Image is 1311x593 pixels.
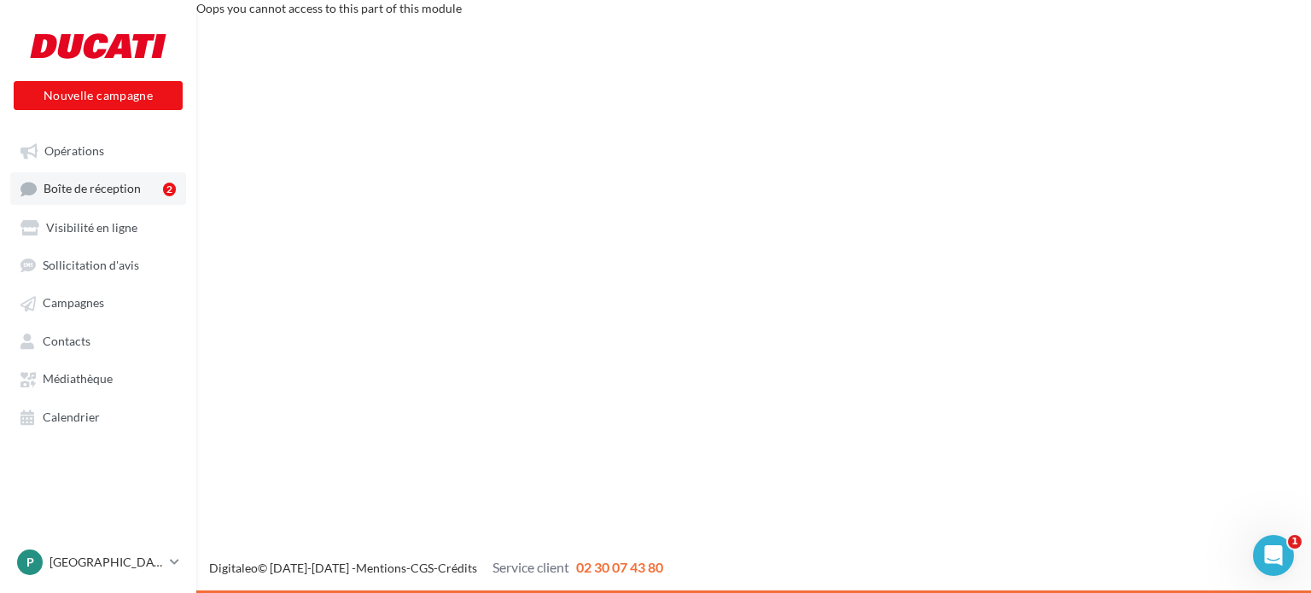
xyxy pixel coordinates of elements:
[43,296,104,311] span: Campagnes
[10,135,186,166] a: Opérations
[10,212,186,242] a: Visibilité en ligne
[1288,535,1302,549] span: 1
[438,561,477,575] a: Crédits
[576,559,663,575] span: 02 30 07 43 80
[1253,535,1294,576] iframe: Intercom live chat
[356,561,406,575] a: Mentions
[43,258,139,272] span: Sollicitation d'avis
[163,183,176,196] div: 2
[44,182,141,196] span: Boîte de réception
[196,1,462,15] span: Oops you cannot access to this part of this module
[10,172,186,204] a: Boîte de réception2
[26,554,34,571] span: P
[209,561,663,575] span: © [DATE]-[DATE] - - -
[14,546,183,578] a: P [GEOGRAPHIC_DATA]
[14,81,183,110] button: Nouvelle campagne
[10,249,186,280] a: Sollicitation d'avis
[43,410,100,424] span: Calendrier
[50,554,163,571] p: [GEOGRAPHIC_DATA]
[492,559,569,575] span: Service client
[43,372,113,387] span: Médiathèque
[10,287,186,317] a: Campagnes
[44,143,104,158] span: Opérations
[10,325,186,356] a: Contacts
[43,334,90,348] span: Contacts
[411,561,434,575] a: CGS
[209,561,258,575] a: Digitaleo
[10,363,186,393] a: Médiathèque
[10,401,186,432] a: Calendrier
[46,220,137,235] span: Visibilité en ligne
